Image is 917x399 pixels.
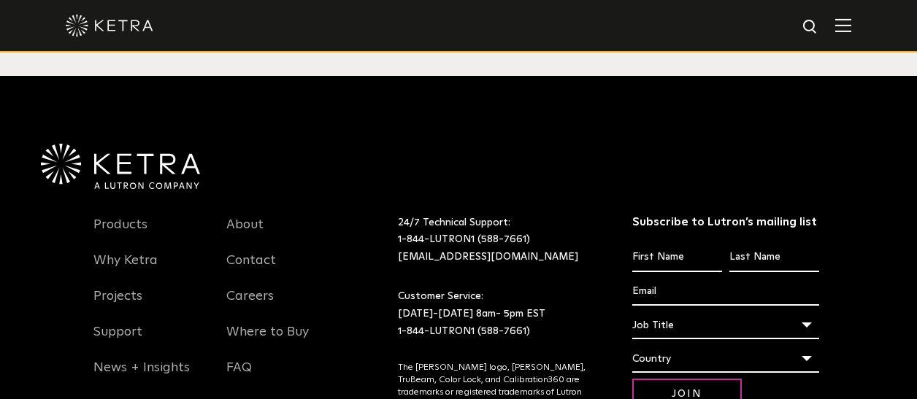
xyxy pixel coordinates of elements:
[93,288,142,322] a: Projects
[398,214,596,266] p: 24/7 Technical Support:
[226,360,252,393] a: FAQ
[398,234,530,244] a: 1-844-LUTRON1 (588-7661)
[93,252,158,286] a: Why Ketra
[632,214,820,230] h3: Subscribe to Lutron’s mailing list
[93,324,142,357] a: Support
[632,345,820,373] div: Country
[398,252,578,262] a: [EMAIL_ADDRESS][DOMAIN_NAME]
[835,18,851,32] img: Hamburger%20Nav.svg
[93,217,147,250] a: Products
[226,324,309,357] a: Where to Buy
[398,326,530,336] a: 1-844-LUTRON1 (588-7661)
[398,288,596,340] p: Customer Service: [DATE]-[DATE] 8am- 5pm EST
[729,244,819,271] input: Last Name
[226,288,274,322] a: Careers
[93,214,204,393] div: Navigation Menu
[226,217,264,250] a: About
[632,278,820,306] input: Email
[632,311,820,339] div: Job Title
[226,252,276,286] a: Contact
[93,360,190,393] a: News + Insights
[802,18,820,36] img: search icon
[226,214,337,393] div: Navigation Menu
[41,144,200,189] img: Ketra-aLutronCo_White_RGB
[66,15,153,36] img: ketra-logo-2019-white
[632,244,722,271] input: First Name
